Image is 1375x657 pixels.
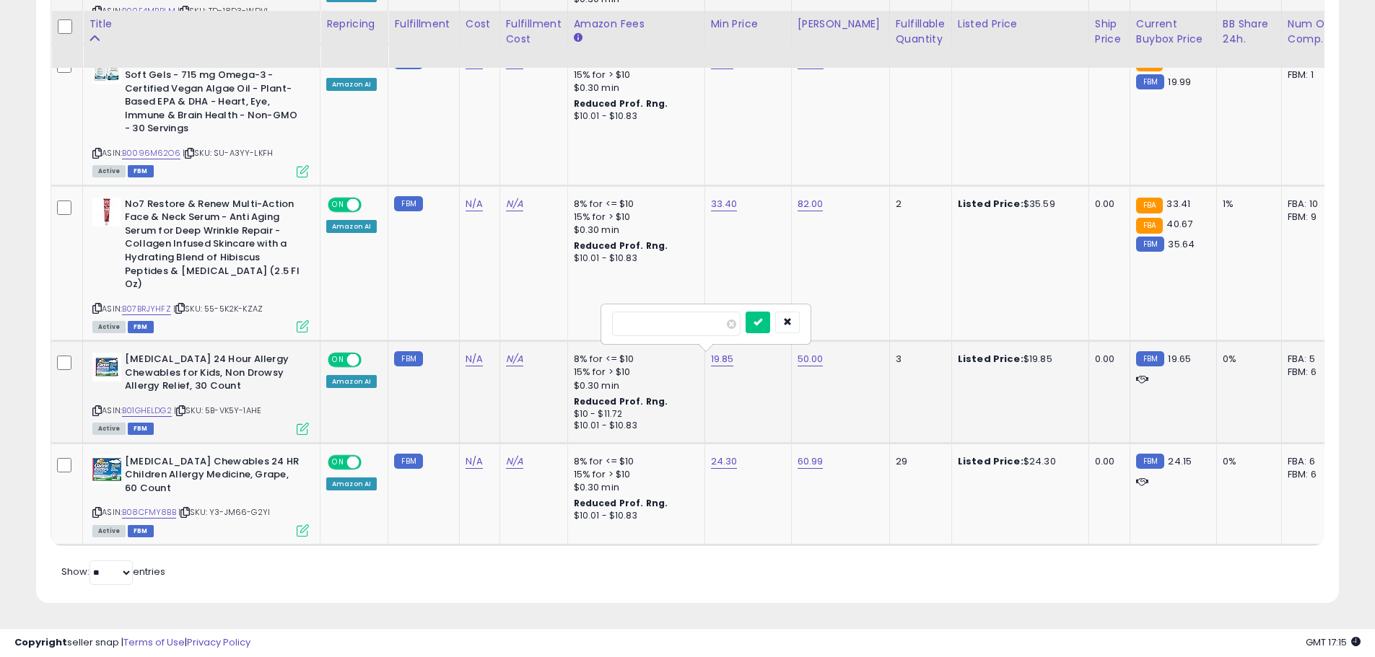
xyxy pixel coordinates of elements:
[92,455,121,484] img: 51XNMIBlEvL._SL40_.jpg
[798,197,824,211] a: 82.00
[1166,55,1187,69] span: 21.19
[574,420,694,432] div: $10.01 - $10.83
[1136,218,1163,234] small: FBA
[466,454,483,469] a: N/A
[506,352,523,366] a: N/A
[1136,237,1164,252] small: FBM
[1223,353,1270,366] div: 0%
[329,354,347,366] span: ON
[798,454,824,469] a: 60.99
[92,56,309,176] div: ASIN:
[394,196,422,211] small: FBM
[1288,211,1335,224] div: FBM: 9
[89,17,314,32] div: Title
[1136,198,1163,213] small: FBA
[574,239,668,252] b: Reduced Prof. Rng.
[92,165,126,177] span: All listings currently available for purchase on Amazon
[329,198,347,211] span: ON
[1168,454,1192,468] span: 24.15
[574,510,694,522] div: $10.01 - $10.83
[359,198,383,211] span: OFF
[92,525,126,537] span: All listings currently available for purchase on Amazon
[574,198,694,211] div: 8% for <= $10
[896,455,940,468] div: 29
[574,32,582,45] small: Amazon Fees.
[574,481,694,494] div: $0.30 min
[711,197,738,211] a: 33.40
[506,197,523,211] a: N/A
[173,303,263,314] span: | SKU: 55-5K2K-KZAZ
[92,353,309,433] div: ASIN:
[574,366,694,379] div: 15% for > $10
[359,354,383,366] span: OFF
[711,17,785,32] div: Min Price
[92,455,309,535] div: ASIN:
[394,454,422,469] small: FBM
[128,423,154,435] span: FBM
[122,303,171,315] a: B07BRJYHFZ
[466,17,494,32] div: Cost
[1095,455,1119,468] div: 0.00
[14,636,250,650] div: seller snap | |
[896,353,940,366] div: 3
[1166,197,1190,211] span: 33.41
[128,165,154,177] span: FBM
[1288,198,1335,211] div: FBA: 10
[326,375,377,388] div: Amazon AI
[122,405,172,417] a: B01GHELDG2
[466,352,483,366] a: N/A
[574,353,694,366] div: 8% for <= $10
[574,110,694,123] div: $10.01 - $10.83
[1223,17,1275,47] div: BB Share 24h.
[1136,454,1164,469] small: FBM
[958,197,1023,211] b: Listed Price:
[92,198,309,332] div: ASIN:
[798,17,883,32] div: [PERSON_NAME]
[326,220,377,233] div: Amazon AI
[1095,198,1119,211] div: 0.00
[174,405,261,416] span: | SKU: 5B-VK5Y-1AHE
[394,351,422,366] small: FBM
[1168,237,1195,251] span: 35.64
[958,17,1083,32] div: Listed Price
[1136,74,1164,89] small: FBM
[128,321,154,333] span: FBM
[178,5,268,17] span: | SKU: TD-18D3-WDVI
[574,408,694,420] div: $10 - $11.72
[1095,17,1124,47] div: Ship Price
[122,147,180,159] a: B0096M62O6
[1136,17,1210,47] div: Current Buybox Price
[1136,351,1164,366] small: FBM
[506,17,562,47] div: Fulfillment Cost
[1288,468,1335,481] div: FBM: 6
[326,477,377,490] div: Amazon AI
[1288,69,1335,81] div: FBM: 1
[61,565,165,578] span: Show: entries
[896,198,940,211] div: 2
[958,455,1078,468] div: $24.30
[574,252,694,265] div: $10.01 - $10.83
[574,497,668,509] b: Reduced Prof. Rng.
[92,56,121,84] img: 41GIpAwkLVL._SL40_.jpg
[187,635,250,649] a: Privacy Policy
[574,69,694,81] div: 15% for > $10
[1168,352,1191,366] span: 19.65
[711,352,734,366] a: 19.85
[394,17,453,32] div: Fulfillment
[958,353,1078,366] div: $19.85
[574,395,668,407] b: Reduced Prof. Rng.
[574,211,694,224] div: 15% for > $10
[574,379,694,392] div: $0.30 min
[326,17,382,32] div: Repricing
[798,352,824,366] a: 50.00
[359,456,383,468] span: OFF
[574,97,668,110] b: Reduced Prof. Rng.
[1306,635,1361,649] span: 2025-08-14 17:15 GMT
[711,454,738,469] a: 24.30
[1223,455,1270,468] div: 0%
[1288,366,1335,379] div: FBM: 6
[326,78,377,91] div: Amazon AI
[574,17,699,32] div: Amazon Fees
[1288,17,1340,47] div: Num of Comp.
[1288,353,1335,366] div: FBA: 5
